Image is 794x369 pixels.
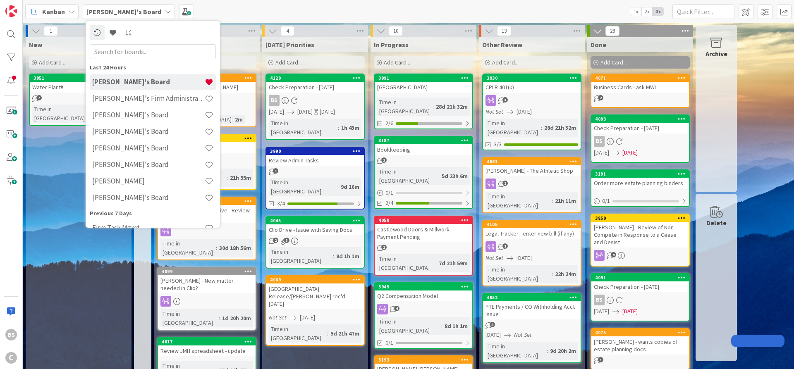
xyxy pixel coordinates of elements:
[706,49,727,59] div: Archive
[547,346,548,355] span: :
[630,7,641,16] span: 1x
[92,144,205,152] h4: [PERSON_NAME]'s Board
[595,215,689,221] div: 3850
[217,243,253,252] div: 30d 18h 56m
[605,26,619,36] span: 28
[265,74,365,140] a: 4120Check Preparation - [DATE]BS[DATE][DATE][DATE]Time in [GEOGRAPHIC_DATA]:1h 43m
[92,193,205,202] h4: [PERSON_NAME]'s Board
[622,148,638,157] span: [DATE]
[265,275,365,346] a: 4069[GEOGRAPHIC_DATA] Release/[PERSON_NAME] rec'd [DATE]Not Set[DATE]Time in [GEOGRAPHIC_DATA]:5d...
[591,336,689,355] div: [PERSON_NAME] - wants copies of estate planning docs
[92,127,205,136] h4: [PERSON_NAME]'s Board
[487,221,581,227] div: 4105
[39,59,65,66] span: Add Card...
[591,169,690,207] a: 3191Order more estate planning binders0/1
[600,59,627,66] span: Add Card...
[591,214,690,267] a: 3850[PERSON_NAME] - Review of Non-Compete in Response to a Cease and Desist
[266,74,364,82] div: 4120
[497,26,511,36] span: 13
[269,107,284,116] span: [DATE]
[92,224,205,232] h4: Firm Task Mgmt
[591,40,606,49] span: Done
[265,216,365,269] a: 4045Clio Drive - Issue with Saving DocsTime in [GEOGRAPHIC_DATA]:8d 1h 1m
[494,140,502,149] span: 3/3
[92,111,205,119] h4: [PERSON_NAME]'s Board
[273,168,278,174] span: 1
[598,95,603,100] span: 2
[482,74,581,150] a: 3930CPLR 401(k)Not Set[DATE]Time in [GEOGRAPHIC_DATA]:28d 21h 32m3/3
[483,158,581,165] div: 4061
[228,173,253,182] div: 21h 55m
[591,74,689,93] div: 4071Business Cards - ask MWL
[622,307,638,316] span: [DATE]
[591,274,689,281] div: 4091
[482,157,581,213] a: 4061[PERSON_NAME] - The Athletic ShopTime in [GEOGRAPHIC_DATA]:21h 11m
[591,170,689,178] div: 3191
[385,119,393,128] span: 2/6
[92,160,205,169] h4: [PERSON_NAME]'s Board
[270,218,364,224] div: 4045
[385,338,393,347] span: 0/1
[552,196,553,205] span: :
[591,196,689,206] div: 0/1
[269,178,337,196] div: Time in [GEOGRAPHIC_DATA]
[375,74,472,93] div: 3991[GEOGRAPHIC_DATA]
[485,192,552,210] div: Time in [GEOGRAPHIC_DATA]
[552,269,553,279] span: :
[378,138,472,143] div: 3187
[591,82,689,93] div: Business Cards - ask MWL
[375,224,472,242] div: Castlewood Doors & Millwork - Payment Pending
[266,276,364,309] div: 4069[GEOGRAPHIC_DATA] Release/[PERSON_NAME] rec'd [DATE]
[517,254,532,262] span: [DATE]
[385,199,393,207] span: 2/4
[591,74,689,82] div: 4071
[266,217,364,224] div: 4045
[595,116,689,122] div: 4093
[334,252,361,261] div: 8d 1h 1m
[591,214,689,248] div: 3850[PERSON_NAME] - Review of Non-Compete in Response to a Cease and Desist
[384,59,410,66] span: Add Card...
[502,243,508,249] span: 1
[5,329,17,340] div: BS
[483,158,581,176] div: 4061[PERSON_NAME] - The Athletic Shop
[485,108,503,115] i: Not Set
[92,94,205,102] h4: [PERSON_NAME]'s Firm Administration Board
[269,314,287,321] i: Not Set
[375,82,472,93] div: [GEOGRAPHIC_DATA]
[337,182,339,191] span: :
[591,273,690,321] a: 4091Check Preparation - [DATE]BS[DATE][DATE]
[483,294,581,301] div: 4052
[227,173,228,182] span: :
[374,282,473,349] a: 3949Q2 Compensation ModelTime in [GEOGRAPHIC_DATA]:8d 1h 1m0/1
[482,293,581,363] a: 4052PTE Payments / CO Withholding Acct Issue[DATE]Not SetTime in [GEOGRAPHIC_DATA]:9d 20h 2m
[378,284,472,290] div: 3949
[591,329,689,355] div: 4075[PERSON_NAME] - wants copies of estate planning docs
[374,136,473,209] a: 3187BookkeepingTime in [GEOGRAPHIC_DATA]:5d 23h 6m0/12/4
[219,314,220,323] span: :
[485,331,501,339] span: [DATE]
[514,331,532,338] i: Not Set
[339,123,361,132] div: 1h 43m
[30,82,127,93] div: Water Plant!!
[591,115,689,123] div: 4093
[485,342,547,360] div: Time in [GEOGRAPHIC_DATA]
[233,115,245,124] div: 2m
[266,95,364,106] div: BS
[485,265,552,283] div: Time in [GEOGRAPHIC_DATA]
[32,105,88,123] div: Time in [GEOGRAPHIC_DATA]
[29,40,42,49] span: New
[595,171,689,177] div: 3191
[381,245,387,250] span: 2
[280,26,294,36] span: 4
[377,254,435,272] div: Time in [GEOGRAPHIC_DATA]
[375,137,472,155] div: 3187Bookkeeping
[375,283,472,301] div: 3949Q2 Compensation Model
[375,74,472,82] div: 3991
[378,357,472,363] div: 3193
[594,295,605,305] div: BS
[269,247,333,265] div: Time in [GEOGRAPHIC_DATA]
[158,338,256,345] div: 4017
[595,330,689,336] div: 4075
[591,214,689,222] div: 3850
[595,275,689,281] div: 4091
